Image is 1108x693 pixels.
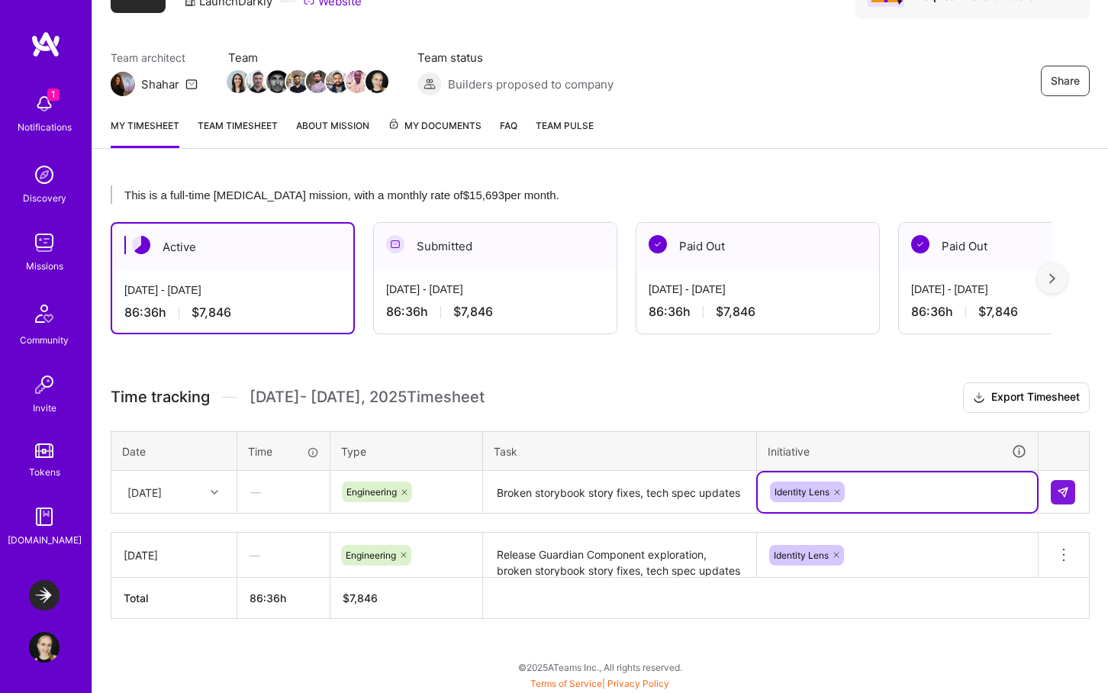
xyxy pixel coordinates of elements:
[29,227,60,258] img: teamwork
[29,160,60,190] img: discovery
[35,443,53,458] img: tokens
[530,678,602,689] a: Terms of Service
[326,70,349,93] img: Team Member Avatar
[386,282,604,298] div: [DATE] - [DATE]
[448,76,614,92] span: Builders proposed to company
[237,578,330,619] th: 86:36h
[29,632,60,662] img: User Avatar
[33,400,56,416] div: Invite
[1057,486,1069,498] img: Submit
[26,258,63,274] div: Missions
[386,304,604,320] div: 86:36 h
[92,648,1108,686] div: © 2025 ATeams Inc., All rights reserved.
[649,304,867,320] div: 86:36 h
[296,118,369,148] a: About Mission
[141,76,179,92] div: Shahar
[246,70,269,93] img: Team Member Avatar
[388,118,482,134] span: My Documents
[417,72,442,96] img: Builders proposed to company
[124,547,224,563] div: [DATE]
[132,236,150,254] img: Active
[607,678,669,689] a: Privacy Policy
[485,534,755,576] textarea: Release Guardian Component exploration, broken storybook story fixes, tech spec updates
[649,235,667,253] img: Paid Out
[288,69,308,95] a: Team Member Avatar
[716,304,755,320] span: $7,846
[386,235,404,253] img: Submitted
[347,69,367,95] a: Team Member Avatar
[211,488,218,496] i: icon Chevron
[25,632,63,662] a: User Avatar
[366,70,388,93] img: Team Member Avatar
[248,443,319,459] div: Time
[228,50,387,66] span: Team
[111,50,198,66] span: Team architect
[286,70,309,93] img: Team Member Avatar
[330,578,483,619] th: $7,846
[388,118,482,148] a: My Documents
[237,535,330,575] div: —
[768,443,1027,460] div: Initiative
[26,295,63,332] img: Community
[111,72,135,96] img: Team Architect
[248,69,268,95] a: Team Member Avatar
[374,223,617,269] div: Submitted
[112,224,353,270] div: Active
[238,472,329,512] div: —
[18,119,72,135] div: Notifications
[636,223,879,269] div: Paid Out
[306,70,329,93] img: Team Member Avatar
[500,118,517,148] a: FAQ
[227,70,250,93] img: Team Member Avatar
[973,390,985,406] i: icon Download
[963,382,1090,413] button: Export Timesheet
[978,304,1018,320] span: $7,846
[31,31,61,58] img: logo
[29,580,60,611] img: LaunchDarkly: Experimentation Delivery Team
[774,550,829,561] span: Identity Lens
[111,431,237,471] th: Date
[250,388,485,407] span: [DATE] - [DATE] , 2025 Timesheet
[346,486,397,498] span: Engineering
[346,550,396,561] span: Engineering
[536,118,594,148] a: Team Pulse
[47,89,60,101] span: 1
[198,118,278,148] a: Team timesheet
[124,282,341,298] div: [DATE] - [DATE]
[124,305,341,321] div: 86:36 h
[911,235,929,253] img: Paid Out
[485,472,755,513] textarea: Broken storybook story fixes, tech spec updates
[367,69,387,95] a: Team Member Avatar
[111,388,210,407] span: Time tracking
[346,70,369,93] img: Team Member Avatar
[649,282,867,298] div: [DATE] - [DATE]
[417,50,614,66] span: Team status
[266,70,289,93] img: Team Member Avatar
[111,578,237,619] th: Total
[1051,73,1080,89] span: Share
[29,501,60,532] img: guide book
[29,369,60,400] img: Invite
[8,532,82,548] div: [DOMAIN_NAME]
[268,69,288,95] a: Team Member Avatar
[228,69,248,95] a: Team Member Avatar
[530,678,669,689] span: |
[327,69,347,95] a: Team Member Avatar
[775,486,829,498] span: Identity Lens
[483,431,757,471] th: Task
[111,118,179,148] a: My timesheet
[330,431,483,471] th: Type
[308,69,327,95] a: Team Member Avatar
[111,185,1052,204] div: This is a full-time [MEDICAL_DATA] mission, with a monthly rate of $15,693 per month.
[23,190,66,206] div: Discovery
[453,304,493,320] span: $7,846
[1051,480,1077,504] div: null
[1041,66,1090,96] button: Share
[29,89,60,119] img: bell
[536,120,594,131] span: Team Pulse
[25,580,63,611] a: LaunchDarkly: Experimentation Delivery Team
[185,78,198,90] i: icon Mail
[192,305,231,321] span: $7,846
[1049,273,1055,284] img: right
[127,484,162,500] div: [DATE]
